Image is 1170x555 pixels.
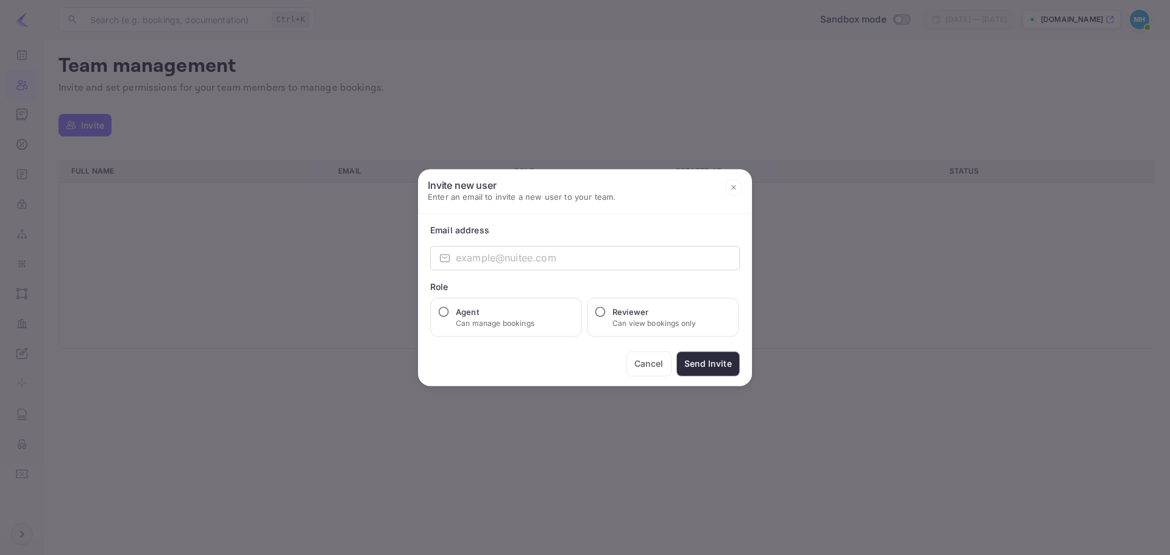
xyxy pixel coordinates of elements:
div: Role [430,280,740,292]
input: example@nuitee.com [456,246,740,270]
h6: Agent [456,305,534,317]
h6: Invite new user [428,179,615,191]
p: Enter an email to invite a new user to your team. [428,191,615,203]
p: Can view bookings only [612,317,696,328]
h6: Reviewer [612,305,696,317]
div: Email address [430,223,740,236]
p: Can manage bookings [456,317,534,328]
button: Cancel [626,351,672,376]
button: Send Invite [676,351,740,376]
